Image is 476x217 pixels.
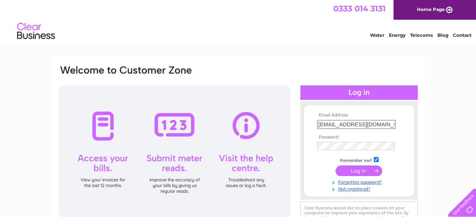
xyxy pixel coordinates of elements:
th: Password: [315,135,403,140]
a: Not registered? [317,185,403,192]
input: Submit [336,165,382,176]
a: Blog [437,32,448,38]
th: Email Address: [315,113,403,118]
a: Contact [453,32,471,38]
a: Telecoms [410,32,433,38]
a: Energy [389,32,406,38]
td: Remember me? [315,156,403,164]
img: logo.png [17,20,55,43]
a: 0333 014 3131 [333,4,385,13]
div: Clear Business is a trading name of Verastar Limited (registered in [GEOGRAPHIC_DATA] No. 3667643... [59,4,417,37]
a: Forgotten password? [317,178,403,185]
a: Water [370,32,384,38]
